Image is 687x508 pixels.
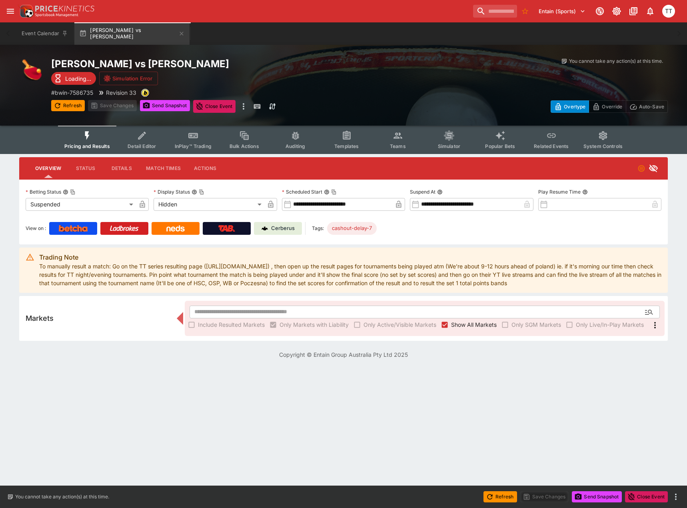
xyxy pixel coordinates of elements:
span: Templates [334,143,359,149]
img: Ladbrokes [110,225,139,232]
button: more [239,100,248,113]
button: Toggle light/dark mode [609,4,624,18]
span: Popular Bets [485,143,515,149]
div: Start From [551,100,668,113]
img: Neds [166,225,184,232]
button: Open [642,305,656,319]
p: Betting Status [26,188,61,195]
div: Suspended [26,198,136,211]
img: Betcha [59,225,88,232]
p: Cerberus [271,224,295,232]
button: Suspend At [437,189,443,195]
span: Only Live/In-Play Markets [576,320,644,329]
img: Sportsbook Management [35,13,78,17]
p: Suspend At [410,188,435,195]
button: Refresh [483,491,517,502]
span: Only SGM Markets [511,320,561,329]
span: InPlay™ Trading [175,143,212,149]
span: Detail Editor [128,143,156,149]
img: Cerberus [262,225,268,232]
button: Override [589,100,626,113]
img: PriceKinetics [35,6,94,12]
img: TabNZ [218,225,235,232]
button: Overtype [551,100,589,113]
span: cashout-delay-7 [327,224,377,232]
button: Status [68,159,104,178]
button: Display StatusCopy To Clipboard [192,189,197,195]
button: Overview [29,159,68,178]
p: Play Resume Time [538,188,581,195]
button: Connected to PK [593,4,607,18]
h5: Markets [26,314,54,323]
span: Only Active/Visible Markets [363,320,436,329]
button: Thaddeus Taylor [660,2,677,20]
span: Show All Markets [451,320,497,329]
span: Related Events [534,143,569,149]
button: Event Calendar [17,22,73,45]
button: open drawer [3,4,18,18]
button: Details [104,159,140,178]
button: more [671,492,681,502]
a: Cerberus [254,222,302,235]
div: Event type filters [58,126,629,154]
div: Thaddeus Taylor [662,5,675,18]
div: bwin [141,89,149,97]
button: [PERSON_NAME] vs [PERSON_NAME] [74,22,190,45]
p: Auto-Save [639,102,664,111]
svg: Hidden [649,164,658,173]
button: Match Times [140,159,187,178]
button: Scheduled StartCopy To Clipboard [324,189,330,195]
img: PriceKinetics Logo [18,3,34,19]
span: Teams [390,143,406,149]
button: No Bookmarks [519,5,531,18]
img: bwin.png [142,89,149,96]
span: Only Markets with Liability [280,320,349,329]
span: System Controls [583,143,623,149]
button: Betting StatusCopy To Clipboard [63,189,68,195]
div: Betting Target: cerberus [327,222,377,235]
span: Include Resulted Markets [198,320,265,329]
p: Override [602,102,622,111]
img: table_tennis.png [19,58,45,83]
label: View on : [26,222,46,235]
button: Play Resume Time [582,189,588,195]
div: To manually result a match: Go on the TT series resulting page ([URL][DOMAIN_NAME]) , then open u... [39,250,661,290]
button: Refresh [51,100,85,111]
button: Send Snapshot [140,100,190,111]
input: search [473,5,517,18]
button: Copy To Clipboard [70,189,76,195]
button: Send Snapshot [572,491,622,502]
h2: Copy To Clipboard [51,58,359,70]
button: Close Event [625,491,668,502]
span: Simulator [438,143,460,149]
svg: More [650,320,660,330]
span: Auditing [286,143,305,149]
p: Overtype [564,102,585,111]
button: Actions [187,159,223,178]
div: Hidden [154,198,264,211]
p: Display Status [154,188,190,195]
span: Pricing and Results [64,143,110,149]
button: Copy To Clipboard [199,189,204,195]
button: Copy To Clipboard [331,189,337,195]
div: Trading Note [39,252,661,262]
button: Notifications [643,4,657,18]
p: Copy To Clipboard [51,88,93,97]
p: You cannot take any action(s) at this time. [15,493,109,500]
button: Close Event [193,100,236,113]
p: Scheduled Start [282,188,322,195]
span: Bulk Actions [230,143,259,149]
p: Revision 33 [106,88,136,97]
button: Auto-Save [626,100,668,113]
button: Simulation Error [99,72,158,85]
svg: Suspended [637,164,645,172]
button: Select Tenant [534,5,590,18]
label: Tags: [312,222,324,235]
p: You cannot take any action(s) at this time. [569,58,663,65]
button: Documentation [626,4,641,18]
p: Loading... [65,74,91,83]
